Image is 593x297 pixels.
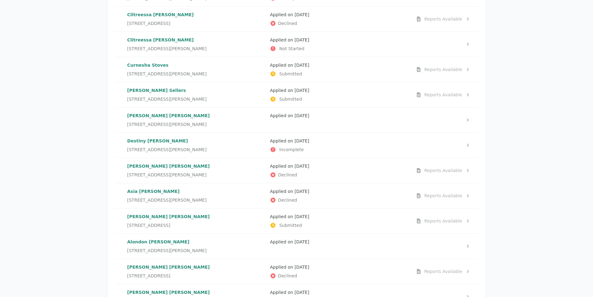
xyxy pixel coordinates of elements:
time: [DATE] [294,265,309,270]
time: [DATE] [294,113,309,118]
time: [DATE] [294,239,309,244]
p: Alondon [PERSON_NAME] [127,239,265,245]
div: Reports Available [424,167,462,174]
p: Applied on [270,87,408,93]
div: Reports Available [424,193,462,199]
span: [STREET_ADDRESS][PERSON_NAME] [127,197,207,203]
time: [DATE] [294,164,309,169]
p: [PERSON_NAME] [PERSON_NAME] [127,113,265,119]
div: Reports Available [424,218,462,224]
a: Asia [PERSON_NAME][STREET_ADDRESS][PERSON_NAME]Applied on [DATE]DeclinedReports Available [115,183,478,208]
span: [STREET_ADDRESS][PERSON_NAME] [127,71,207,77]
span: [STREET_ADDRESS] [127,222,171,228]
a: [PERSON_NAME] [PERSON_NAME][STREET_ADDRESS]Applied on [DATE]SubmittedReports Available [115,208,478,233]
p: Curnesha Stoves [127,62,265,68]
p: Applied on [270,213,408,220]
a: [PERSON_NAME] [PERSON_NAME][STREET_ADDRESS]Applied on [DATE]DeclinedReports Available [115,259,478,284]
p: [PERSON_NAME] Sellers [127,87,265,93]
span: [STREET_ADDRESS][PERSON_NAME] [127,146,207,153]
time: [DATE] [294,214,309,219]
time: [DATE] [294,189,309,194]
p: [PERSON_NAME] [PERSON_NAME] [127,264,265,270]
a: [PERSON_NAME] [PERSON_NAME][STREET_ADDRESS][PERSON_NAME]Applied on [DATE] [115,108,478,132]
p: Applied on [270,138,408,144]
span: [STREET_ADDRESS] [127,20,171,26]
p: Clitreessa [PERSON_NAME] [127,12,265,18]
p: Submitted [270,96,408,102]
div: Reports Available [424,16,462,22]
p: Destiny [PERSON_NAME] [127,138,265,144]
p: Applied on [270,62,408,68]
p: [PERSON_NAME] [PERSON_NAME] [127,163,265,169]
span: [STREET_ADDRESS][PERSON_NAME] [127,96,207,102]
a: Clitreessa [PERSON_NAME][STREET_ADDRESS]Applied on [DATE]DeclinedReports Available [115,7,478,31]
p: Asia [PERSON_NAME] [127,188,265,194]
time: [DATE] [294,88,309,93]
span: [STREET_ADDRESS][PERSON_NAME] [127,46,207,52]
a: Destiny [PERSON_NAME][STREET_ADDRESS][PERSON_NAME]Applied on [DATE]Incomplete [115,133,478,158]
div: Reports Available [424,268,462,275]
a: [PERSON_NAME] Sellers[STREET_ADDRESS][PERSON_NAME]Applied on [DATE]SubmittedReports Available [115,82,478,107]
a: [PERSON_NAME] [PERSON_NAME][STREET_ADDRESS][PERSON_NAME]Applied on [DATE]DeclinedReports Available [115,158,478,183]
p: Applied on [270,264,408,270]
p: Declined [270,20,408,26]
time: [DATE] [294,12,309,17]
p: Applied on [270,37,408,43]
span: [STREET_ADDRESS] [127,273,171,279]
p: Declined [270,197,408,203]
time: [DATE] [294,63,309,68]
time: [DATE] [294,138,309,143]
time: [DATE] [294,290,309,295]
div: Reports Available [424,92,462,98]
p: Applied on [270,188,408,194]
a: Curnesha Stoves[STREET_ADDRESS][PERSON_NAME]Applied on [DATE]SubmittedReports Available [115,57,478,82]
p: [PERSON_NAME] [PERSON_NAME] [127,289,265,295]
time: [DATE] [294,37,309,42]
span: [STREET_ADDRESS][PERSON_NAME] [127,247,207,254]
p: Declined [270,172,408,178]
p: Applied on [270,113,408,119]
p: [PERSON_NAME] [PERSON_NAME] [127,213,265,220]
p: Applied on [270,163,408,169]
p: Declined [270,273,408,279]
span: [STREET_ADDRESS][PERSON_NAME] [127,121,207,127]
div: Reports Available [424,66,462,73]
a: Alondon [PERSON_NAME][STREET_ADDRESS][PERSON_NAME]Applied on [DATE] [115,234,478,259]
p: Applied on [270,289,408,295]
p: Applied on [270,239,408,245]
p: Submitted [270,71,408,77]
p: Applied on [270,12,408,18]
a: Clitreessa [PERSON_NAME][STREET_ADDRESS][PERSON_NAME]Applied on [DATE]Not Started [115,32,478,57]
span: [STREET_ADDRESS][PERSON_NAME] [127,172,207,178]
p: Submitted [270,222,408,228]
p: Not Started [270,46,408,52]
p: Incomplete [270,146,408,153]
p: Clitreessa [PERSON_NAME] [127,37,265,43]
